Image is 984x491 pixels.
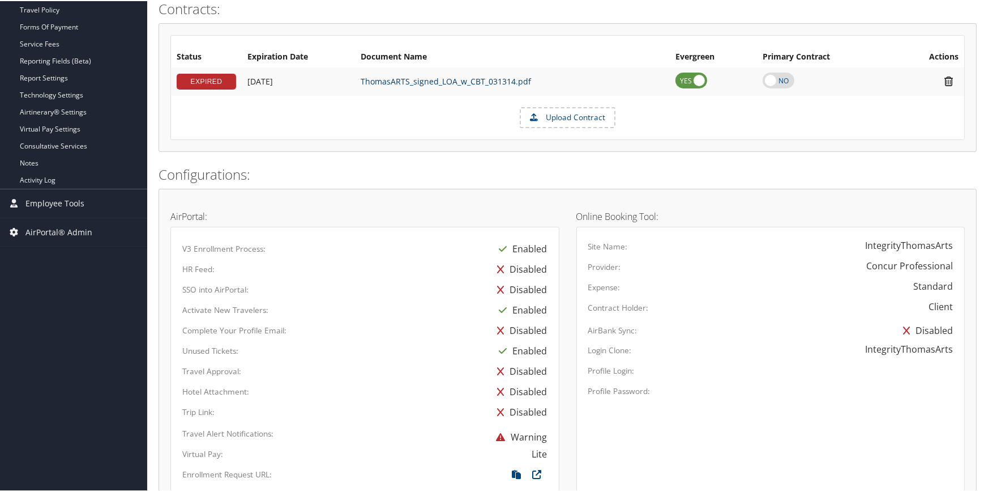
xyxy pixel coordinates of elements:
div: Client [929,299,953,312]
label: Trip Link: [182,405,215,417]
label: Travel Approval: [182,365,241,376]
div: EXPIRED [177,73,236,88]
label: Contract Holder: [588,301,649,312]
span: AirPortal® Admin [25,217,92,246]
div: Disabled [492,278,547,299]
div: Disabled [492,360,547,380]
div: Standard [913,278,953,292]
label: SSO into AirPortal: [182,283,249,294]
div: Enabled [494,238,547,258]
th: Primary Contract [757,46,893,66]
th: Expiration Date [242,46,355,66]
i: Remove Contract [939,74,959,86]
label: Activate New Travelers: [182,303,268,315]
div: Enabled [494,340,547,360]
div: Disabled [492,401,547,421]
label: Profile Login: [588,364,635,375]
th: Document Name [355,46,670,66]
div: IntegrityThomasArts [865,341,953,355]
div: Concur Professional [866,258,953,272]
label: Unused Tickets: [182,344,238,355]
label: Travel Alert Notifications: [182,427,273,438]
div: Add/Edit Date [247,75,349,86]
span: Warning [491,430,547,442]
div: Disabled [492,258,547,278]
h4: AirPortal: [170,211,559,220]
h4: Online Booking Tool: [576,211,965,220]
label: Hotel Attachment: [182,385,249,396]
div: Disabled [492,319,547,340]
div: Enabled [494,299,547,319]
a: ThomasARTS_signed_LOA_w_CBT_031314.pdf [361,75,531,86]
div: IntegrityThomasArts [865,238,953,251]
label: Enrollment Request URL: [182,468,272,479]
label: HR Feed: [182,263,215,274]
label: V3 Enrollment Process: [182,242,266,253]
span: Employee Tools [25,188,84,217]
div: Disabled [492,380,547,401]
label: Profile Password: [588,384,651,396]
th: Actions [893,46,964,66]
th: Status [171,46,242,66]
h2: Configurations: [159,164,977,183]
label: Provider: [588,260,621,272]
div: Disabled [897,319,953,340]
div: Lite [532,446,547,460]
label: Upload Contract [521,107,614,126]
th: Evergreen [670,46,757,66]
label: Virtual Pay: [182,447,223,459]
label: Expense: [588,281,621,292]
label: AirBank Sync: [588,324,638,335]
label: Login Clone: [588,344,632,355]
label: Complete Your Profile Email: [182,324,286,335]
span: [DATE] [247,75,273,86]
label: Site Name: [588,240,628,251]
